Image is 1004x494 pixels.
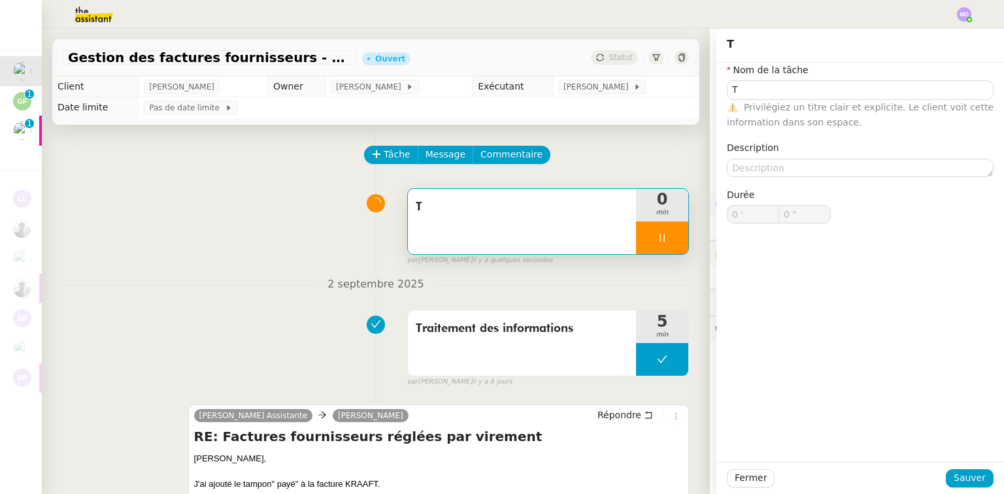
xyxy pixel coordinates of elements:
div: ⏲️Tâches 36:06 [710,289,1004,315]
div: 💬Commentaires 8 [710,316,1004,342]
span: ⏲️ [715,297,811,307]
span: ⚙️ [715,196,783,211]
td: Owner [267,76,325,97]
span: Traitement des informations [416,319,628,338]
img: svg [13,309,31,327]
img: users%2FrssbVgR8pSYriYNmUDKzQX9syo02%2Favatar%2Fb215b948-7ecd-4adc-935c-e0e4aeaee93e [13,339,31,357]
span: il y a quelques secondes [473,255,553,266]
div: Ouvert [375,55,405,63]
p: 1 [27,119,32,131]
div: [PERSON_NAME], [194,452,683,465]
div: 🔐Données client [710,240,1004,266]
button: Répondre [593,408,658,422]
span: [PERSON_NAME] [336,80,406,93]
span: min [636,329,688,340]
img: svg [957,7,971,22]
span: il y a 6 jours [473,376,512,387]
span: Durée [727,189,754,200]
img: ee3399b4-027e-46f8-8bb8-fca30cb6f74c [13,220,31,238]
input: Nom [727,80,994,99]
span: Tâche [384,147,410,162]
span: Gestion des factures fournisseurs - 1 août 2025 [68,51,352,64]
span: 5 [636,314,688,329]
img: users%2FHIWaaSoTa5U8ssS5t403NQMyZZE3%2Favatar%2Fa4be050e-05fa-4f28-bbe7-e7e8e4788720 [13,122,31,140]
img: users%2FlYQRlXr5PqQcMLrwReJQXYQRRED2%2Favatar%2F8da5697c-73dd-43c4-b23a-af95f04560b4 [13,250,31,268]
button: Fermer [727,469,775,487]
input: 0 sec [779,206,830,223]
span: par [407,255,418,266]
nz-badge-sup: 1 [25,90,34,99]
span: 2 septembre 2025 [317,276,434,293]
span: [PERSON_NAME] [563,80,633,93]
small: [PERSON_NAME] [407,255,553,266]
img: svg [13,92,31,110]
span: 0 [636,191,688,207]
span: min [636,207,688,218]
img: users%2FHIWaaSoTa5U8ssS5t403NQMyZZE3%2Favatar%2Fa4be050e-05fa-4f28-bbe7-e7e8e4788720 [13,62,31,80]
img: svg [13,189,31,208]
input: 0 min [728,206,778,223]
span: Fermer [735,470,767,486]
span: T [727,38,734,50]
label: Nom de la tâche [727,65,809,75]
div: J'ai ajouté le tampon" payé" à la facture KRAAFT. [194,478,683,491]
span: par [407,376,418,387]
span: 💬 [715,323,822,334]
a: [PERSON_NAME] [333,410,409,421]
span: Message [426,147,465,162]
span: 🔐 [715,246,800,261]
td: Exécutant [473,76,553,97]
p: 1 [27,90,32,101]
span: Pas de date limite [149,101,224,114]
img: ee3399b4-027e-46f8-8bb8-fca30cb6f74c [13,279,31,297]
span: Répondre [597,408,641,421]
td: Date limite [52,97,139,118]
label: Description [727,142,779,153]
button: Sauver [946,469,994,487]
span: Statut [609,53,633,62]
img: svg [13,369,31,387]
span: Sauver [954,470,986,486]
span: Privilégiez un titre clair et explicite. Le client voit cette information dans son espace. [727,102,994,127]
td: Client [52,76,139,97]
a: [PERSON_NAME] Assistante [194,410,313,421]
button: Message [418,146,473,164]
span: ⚠️ [727,102,738,112]
button: Commentaire [473,146,550,164]
div: ⚙️Procédures [710,191,1004,216]
nz-badge-sup: 1 [25,119,34,128]
small: [PERSON_NAME] [407,376,512,387]
span: [PERSON_NAME] [149,80,214,93]
button: Tâche [364,146,418,164]
h4: RE: Factures fournisseurs réglées par virement [194,427,683,446]
span: Commentaire [480,147,543,162]
span: T [416,197,628,217]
